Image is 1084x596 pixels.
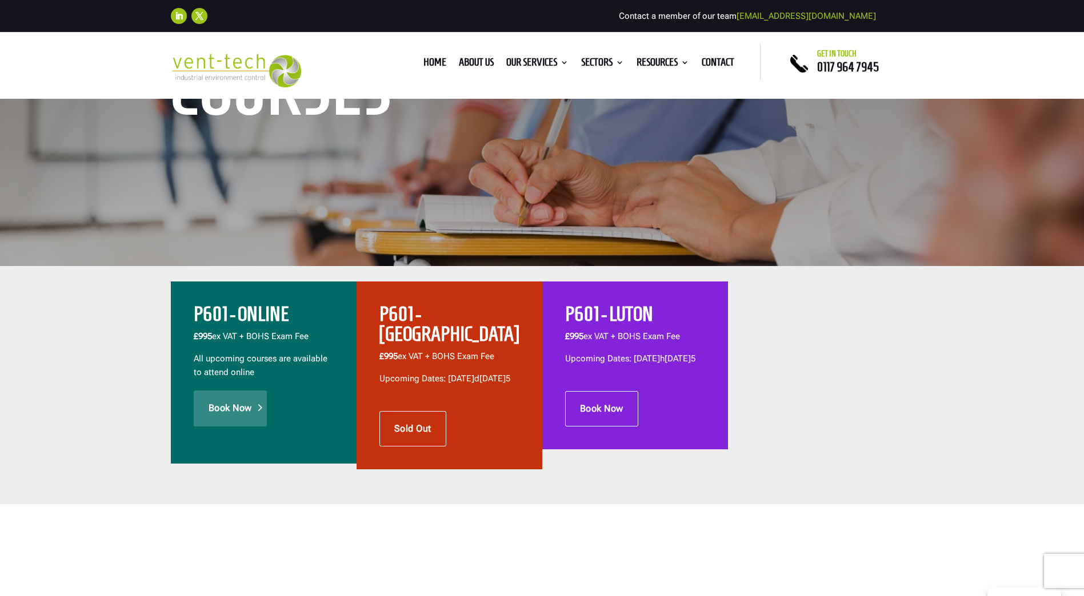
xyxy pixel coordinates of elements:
[379,304,519,350] h2: P601 - [GEOGRAPHIC_DATA]
[637,58,689,71] a: Resources
[423,58,446,71] a: Home
[194,390,267,426] a: Book Now
[194,353,327,377] span: All upcoming courses are available to attend online
[171,8,519,123] h1: P601 Courses
[817,49,857,58] span: Get in touch
[565,331,583,341] span: £995
[191,8,207,24] a: Follow on X
[619,11,876,21] span: Contact a member of our team
[194,304,334,330] h2: P601 - ONLINE
[565,391,638,426] a: Book Now
[379,350,519,372] p: ex VAT + BOHS Exam Fee
[817,60,879,74] a: 0117 964 7945
[379,411,446,446] a: Sold Out
[565,304,705,330] h2: P601 - LUTON
[379,351,398,361] span: £995
[194,331,212,341] b: £995
[194,330,334,352] p: ex VAT + BOHS Exam Fee
[565,352,705,366] p: Upcoming Dates: [DATE]h[DATE]5
[565,330,705,352] p: ex VAT + BOHS Exam Fee
[459,58,494,71] a: About us
[171,54,302,87] img: 2023-09-27T08_35_16.549ZVENT-TECH---Clear-background
[379,372,519,386] p: Upcoming Dates: [DATE]d[DATE]5
[506,58,569,71] a: Our Services
[581,58,624,71] a: Sectors
[702,58,734,71] a: Contact
[737,11,876,21] a: [EMAIL_ADDRESS][DOMAIN_NAME]
[171,8,187,24] a: Follow on LinkedIn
